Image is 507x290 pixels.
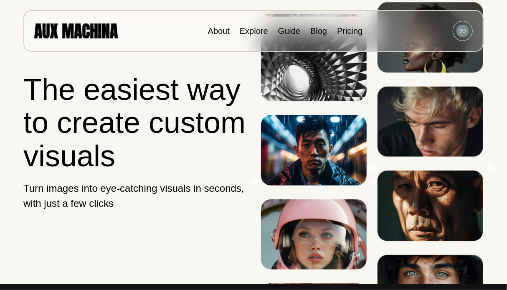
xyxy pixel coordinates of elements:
[367,164,375,172] button: Previous
[456,25,469,37] img: Avatar
[486,164,494,172] button: Next
[310,26,327,36] a: Blog
[250,178,259,186] button: Previous
[208,26,230,36] a: About
[23,73,246,173] h1: The easiest way to create custom visuals
[278,26,300,36] a: Guide
[23,181,246,211] p: Turn images into eye-catching visuals in seconds, with just a few clicks
[378,86,483,157] img: Image
[378,170,483,241] img: Image
[261,31,367,101] img: Image
[337,26,363,36] a: Pricing
[369,178,378,186] button: Next
[261,115,367,186] img: Image
[261,199,367,270] img: Image
[240,26,268,36] a: Explore
[34,23,118,38] img: AUX MACHINA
